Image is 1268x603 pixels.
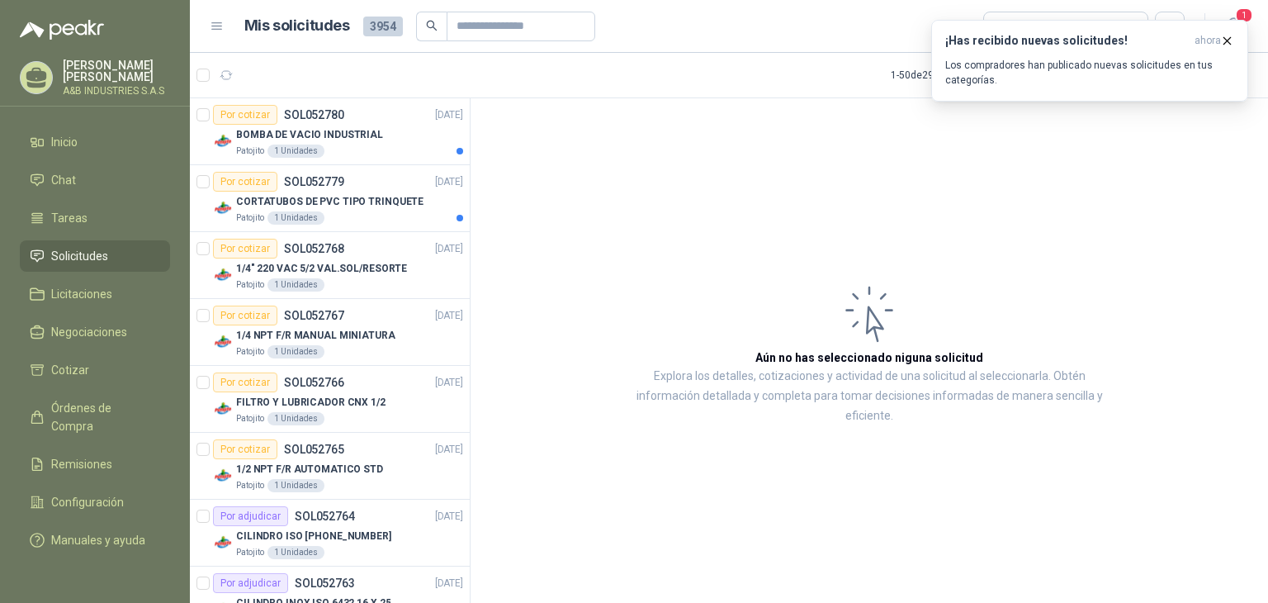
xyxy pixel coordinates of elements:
p: 1/2 NPT F/R AUTOMATICO STD [236,462,383,477]
span: Licitaciones [51,285,112,303]
p: SOL052765 [284,444,344,455]
span: Tareas [51,209,88,227]
span: ahora [1195,34,1221,48]
p: SOL052764 [295,510,355,522]
img: Company Logo [213,265,233,285]
a: Cotizar [20,354,170,386]
p: [DATE] [435,509,463,525]
a: Por cotizarSOL052779[DATE] Company LogoCORTATUBOS DE PVC TIPO TRINQUETEPatojito1 Unidades [190,165,470,232]
a: Remisiones [20,449,170,480]
a: Por cotizarSOL052780[DATE] Company LogoBOMBA DE VACIO INDUSTRIALPatojito1 Unidades [190,98,470,165]
p: 1/4 NPT F/R MANUAL MINIATURA [236,328,395,344]
a: Por cotizarSOL052767[DATE] Company Logo1/4 NPT F/R MANUAL MINIATURAPatojito1 Unidades [190,299,470,366]
p: 1/4" 220 VAC 5/2 VAL.SOL/RESORTE [236,261,407,277]
a: Inicio [20,126,170,158]
div: 1 - 50 de 2925 [891,62,998,88]
div: Por cotizar [213,172,277,192]
div: Por cotizar [213,239,277,259]
span: Solicitudes [51,247,108,265]
a: Configuración [20,487,170,518]
p: Patojito [236,345,264,358]
p: SOL052768 [284,243,344,254]
p: CORTATUBOS DE PVC TIPO TRINQUETE [236,194,423,210]
div: 1 Unidades [267,211,324,225]
div: 1 Unidades [267,546,324,559]
p: [PERSON_NAME] [PERSON_NAME] [63,59,170,83]
a: Tareas [20,202,170,234]
a: Por cotizarSOL052768[DATE] Company Logo1/4" 220 VAC 5/2 VAL.SOL/RESORTEPatojito1 Unidades [190,232,470,299]
span: Inicio [51,133,78,151]
span: Configuración [51,493,124,511]
p: Patojito [236,145,264,158]
p: [DATE] [435,174,463,190]
div: 1 Unidades [267,345,324,358]
p: Patojito [236,546,264,559]
p: FILTRO Y LUBRICADOR CNX 1/2 [236,395,386,411]
a: Por adjudicarSOL052764[DATE] Company LogoCILINDRO ISO [PHONE_NUMBER]Patojito1 Unidades [190,500,470,567]
img: Company Logo [213,332,233,352]
a: Licitaciones [20,278,170,310]
a: Por cotizarSOL052766[DATE] Company LogoFILTRO Y LUBRICADOR CNX 1/2Patojito1 Unidades [190,366,470,433]
p: SOL052767 [284,310,344,321]
p: [DATE] [435,241,463,257]
p: CILINDRO ISO [PHONE_NUMBER] [236,529,391,544]
img: Company Logo [213,466,233,486]
p: Patojito [236,412,264,425]
p: SOL052763 [295,577,355,589]
span: 1 [1235,7,1253,23]
h3: Aún no has seleccionado niguna solicitud [755,349,983,367]
a: Chat [20,164,170,196]
p: SOL052780 [284,109,344,121]
div: Por cotizar [213,439,277,459]
p: Patojito [236,211,264,225]
a: Manuales y ayuda [20,525,170,556]
span: 3954 [363,17,403,36]
a: Por cotizarSOL052765[DATE] Company Logo1/2 NPT F/R AUTOMATICO STDPatojito1 Unidades [190,433,470,500]
a: Órdenes de Compra [20,392,170,442]
button: 1 [1218,12,1248,41]
img: Company Logo [213,198,233,218]
h3: ¡Has recibido nuevas solicitudes! [945,34,1188,48]
div: Por cotizar [213,306,277,325]
p: [DATE] [435,308,463,324]
div: Por adjudicar [213,573,288,593]
img: Logo peakr [20,20,104,40]
p: SOL052779 [284,176,344,188]
img: Company Logo [213,131,233,151]
h1: Mis solicitudes [244,14,350,38]
p: Explora los detalles, cotizaciones y actividad de una solicitud al seleccionarla. Obtén informaci... [636,367,1103,426]
div: Por adjudicar [213,506,288,526]
div: Por cotizar [213,373,277,392]
p: SOL052766 [284,377,344,388]
p: A&B INDUSTRIES S.A.S [63,86,170,96]
div: Todas [994,17,1029,36]
span: Cotizar [51,361,89,379]
p: BOMBA DE VACIO INDUSTRIAL [236,127,383,143]
span: search [426,20,438,31]
p: [DATE] [435,375,463,391]
button: ¡Has recibido nuevas solicitudes!ahora Los compradores han publicado nuevas solicitudes en tus ca... [931,20,1248,102]
p: [DATE] [435,442,463,458]
span: Chat [51,171,76,189]
span: Órdenes de Compra [51,399,154,435]
p: Los compradores han publicado nuevas solicitudes en tus categorías. [945,58,1234,88]
img: Company Logo [213,399,233,419]
p: [DATE] [435,576,463,591]
div: 1 Unidades [267,278,324,292]
div: 1 Unidades [267,412,324,425]
img: Company Logo [213,533,233,553]
span: Remisiones [51,455,112,473]
div: Por cotizar [213,105,277,125]
span: Manuales y ayuda [51,531,145,549]
a: Solicitudes [20,240,170,272]
a: Negociaciones [20,316,170,348]
div: 1 Unidades [267,479,324,492]
p: Patojito [236,278,264,292]
div: 1 Unidades [267,145,324,158]
span: Negociaciones [51,323,127,341]
p: Patojito [236,479,264,492]
p: [DATE] [435,107,463,123]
